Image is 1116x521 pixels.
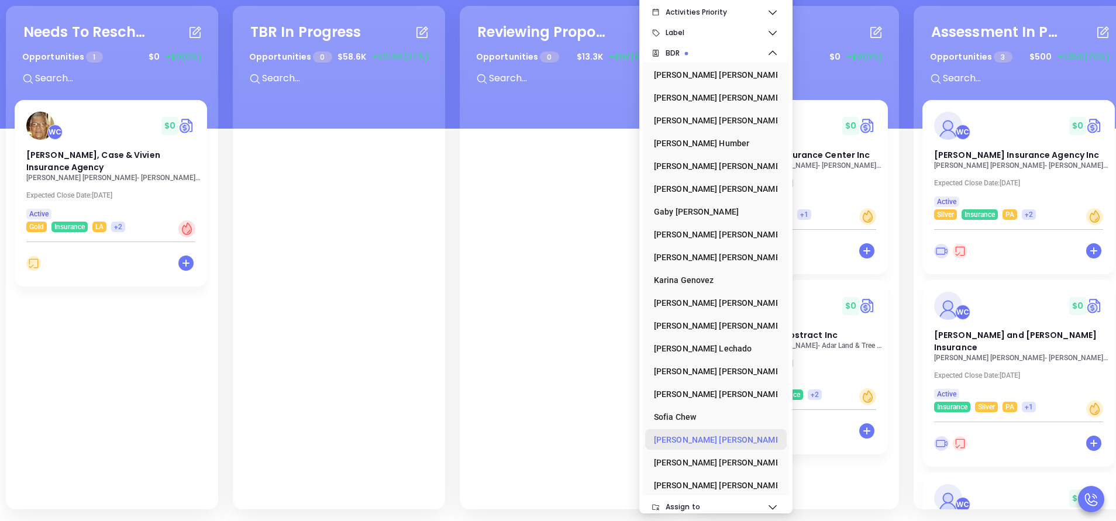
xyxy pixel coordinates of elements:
[931,22,1060,43] div: Assessment In Progress
[859,208,876,225] div: Warm
[242,15,436,100] div: TBR In ProgressOpportunities 0$58.6K+$21.9K(37%)
[934,354,1110,362] p: Sean Coleman - Drushel and Kolakowski Insurance
[23,22,152,43] div: Needs To Reschedule
[930,46,1012,68] p: Opportunities
[666,21,767,44] span: Label
[859,297,876,315] img: Quote
[161,117,178,135] span: $ 0
[15,100,209,292] div: profileWalter Contreras$0Circle dollar[PERSON_NAME], Case & Vivien Insurance Agency[PERSON_NAME] ...
[842,297,859,315] span: $ 0
[826,48,843,66] span: $ 0
[937,388,956,401] span: Active
[26,174,202,182] p: Jim Bacino - Lowry-Dunham, Case & Vivien Insurance Agency
[695,15,890,100] div: InterviewOpportunities 2$0+$0(0%)
[372,51,429,63] span: +$21.9K (37%)
[476,46,559,68] p: Opportunities
[313,51,332,63] span: 0
[1069,297,1086,315] span: $ 0
[978,401,995,413] span: Silver
[922,100,1115,220] a: profileWalter Contreras$0Circle dollar[PERSON_NAME] Insurance Agency Inc[PERSON_NAME] [PERSON_NAM...
[859,117,876,134] img: Quote
[178,117,195,134] img: Quote
[15,15,209,100] div: Needs To RescheduleOpportunities 1$0+$0(0%)
[934,371,1110,379] p: Expected Close Date: [DATE]
[666,42,767,65] span: BDR
[715,71,890,86] input: Search...
[859,388,876,405] div: Warm
[47,125,63,140] div: Walter Contreras
[654,246,771,269] div: [PERSON_NAME] [PERSON_NAME]
[114,220,122,233] span: +2
[707,161,883,170] p: Jim Crowley - Holbrook Insurance Center Inc
[800,208,808,221] span: +1
[166,51,202,63] span: +$0 (0%)
[488,71,663,86] input: Search...
[34,71,209,86] input: Search...
[994,51,1012,63] span: 3
[1086,297,1103,315] img: Quote
[54,220,85,233] span: Insurance
[937,208,954,221] span: Silver
[261,71,436,86] input: Search...
[469,15,663,100] div: Reviewing ProposalOpportunities 0$13.3K+$9K(68%)
[1086,401,1103,418] div: Warm
[654,382,771,406] div: [PERSON_NAME] [PERSON_NAME]
[1086,208,1103,225] div: Warm
[178,220,195,237] div: Hot
[654,337,771,360] div: [PERSON_NAME] Lechado
[654,86,771,109] div: [PERSON_NAME] [PERSON_NAME]
[540,51,559,63] span: 0
[654,223,771,246] div: [PERSON_NAME] [PERSON_NAME]
[26,149,160,173] span: Lowry-Dunham, Case & Vivien Insurance Agency
[1027,48,1055,66] span: $ 500
[666,495,767,519] span: Assign to
[609,51,656,63] span: +$9K (68%)
[250,22,361,43] div: TBR In Progress
[654,451,771,474] div: [PERSON_NAME] [PERSON_NAME]
[934,484,962,512] img: Dreher Agency Inc
[707,359,883,367] p: Expected Close Date: [DATE]
[26,112,54,140] img: Lowry-Dunham, Case & Vivien Insurance Agency
[965,208,995,221] span: Insurance
[654,428,771,451] div: [PERSON_NAME] [PERSON_NAME]
[15,100,207,232] a: profileWalter Contreras$0Circle dollar[PERSON_NAME], Case & Vivien Insurance Agency[PERSON_NAME] ...
[934,329,1097,353] span: Drushel and Kolakowski Insurance
[29,220,44,233] span: Gold
[955,497,970,512] div: Walter Contreras
[654,200,771,223] div: Gaby [PERSON_NAME]
[1005,401,1014,413] span: PA
[937,401,967,413] span: Insurance
[707,341,883,350] p: Natan Katz - Adar Land & Tree Abstract Inc
[86,51,102,63] span: 1
[335,48,369,66] span: $ 58.6K
[26,191,202,199] p: Expected Close Date: [DATE]
[846,51,883,63] span: +$0 (0%)
[654,63,771,87] div: [PERSON_NAME] [PERSON_NAME]
[934,112,962,140] img: Straub Insurance Agency Inc
[29,208,49,220] span: Active
[654,405,771,429] div: Sofia Chew
[842,117,859,135] span: $ 0
[934,161,1110,170] p: Steve Straub - Straub Insurance Agency Inc
[955,305,970,320] div: Walter Contreras
[666,1,767,24] span: Activities Priority
[146,48,163,66] span: $ 0
[22,46,103,68] p: Opportunities
[654,314,771,337] div: [PERSON_NAME] [PERSON_NAME]
[937,195,956,208] span: Active
[922,280,1115,412] a: profileWalter Contreras$0Circle dollar[PERSON_NAME] and [PERSON_NAME] Insurance[PERSON_NAME] [PER...
[654,474,771,497] div: [PERSON_NAME] [PERSON_NAME]
[654,291,771,315] div: [PERSON_NAME] [PERSON_NAME]
[1025,401,1033,413] span: +1
[1058,51,1110,63] span: +$350 (70%)
[1086,117,1103,134] img: Quote
[934,179,1110,187] p: Expected Close Date: [DATE]
[654,177,771,201] div: [PERSON_NAME] [PERSON_NAME]
[249,46,332,68] p: Opportunities
[654,360,771,383] div: [PERSON_NAME] [PERSON_NAME]
[654,132,771,155] div: [PERSON_NAME] Humber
